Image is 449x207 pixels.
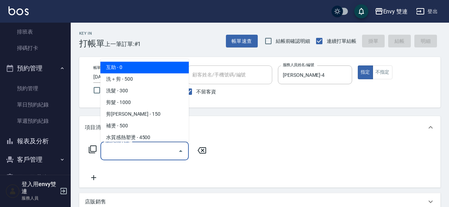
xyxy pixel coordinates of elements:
[93,71,152,83] input: YYYY/MM/DD hh:mm
[3,113,68,129] a: 單週預約紀錄
[3,168,68,187] button: 員工及薪資
[100,85,189,97] span: 洗髮 - 300
[100,132,189,143] span: 水質感熱塑燙 - 4500
[100,62,189,73] span: 互助 - 0
[22,195,58,201] p: 服務人員
[6,184,20,198] img: Person
[100,120,189,132] span: 補燙 - 500
[100,73,189,85] span: 洗＋剪 - 500
[196,88,216,96] span: 不留客資
[79,116,441,139] div: 項目消費
[327,38,356,45] span: 連續打單結帳
[85,198,106,206] p: 店販銷售
[22,181,58,195] h5: 登入用envy雙連
[93,65,108,70] label: 帳單日期
[354,4,368,18] button: save
[3,132,68,150] button: 報表及分析
[276,38,310,45] span: 結帳前確認明細
[100,97,189,108] span: 剪髮 - 1000
[79,31,105,36] h2: Key In
[373,65,392,79] button: 不指定
[79,39,105,48] h3: 打帳單
[8,6,29,15] img: Logo
[3,80,68,97] a: 預約管理
[413,5,441,18] button: 登出
[3,40,68,56] a: 掃碼打卡
[372,4,411,19] button: Envy 雙連
[358,65,373,79] button: 指定
[3,24,68,40] a: 排班表
[3,97,68,113] a: 單日預約紀錄
[175,145,186,157] button: Close
[100,108,189,120] span: 剪[PERSON_NAME] - 150
[226,35,258,48] button: 帳單速查
[283,62,314,68] label: 服務人員姓名/編號
[3,59,68,77] button: 預約管理
[383,7,408,16] div: Envy 雙連
[105,40,141,48] span: 上一筆訂單:#1
[3,150,68,169] button: 客戶管理
[85,124,106,131] p: 項目消費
